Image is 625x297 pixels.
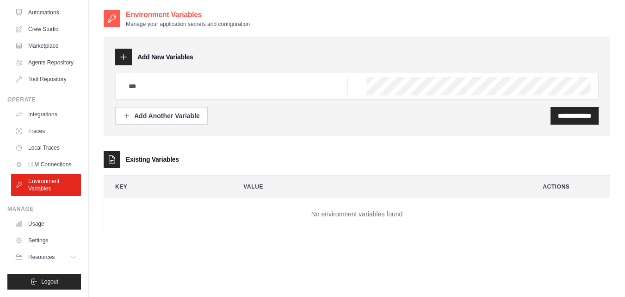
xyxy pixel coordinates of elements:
[7,274,81,290] button: Logout
[11,216,81,231] a: Usage
[11,250,81,265] button: Resources
[137,52,193,62] h3: Add New Variables
[11,38,81,53] a: Marketplace
[11,124,81,139] a: Traces
[11,5,81,20] a: Automations
[532,176,610,198] th: Actions
[11,174,81,196] a: Environment Variables
[11,233,81,248] a: Settings
[126,20,250,28] p: Manage your application secrets and configuration
[11,107,81,122] a: Integrations
[11,22,81,37] a: Crew Studio
[11,72,81,87] a: Tool Repository
[123,111,200,120] div: Add Another Variable
[7,96,81,103] div: Operate
[11,55,81,70] a: Agents Repository
[11,157,81,172] a: LLM Connections
[41,278,58,285] span: Logout
[104,198,610,230] td: No environment variables found
[126,155,179,164] h3: Existing Variables
[126,9,250,20] h2: Environment Variables
[115,107,208,125] button: Add Another Variable
[232,176,524,198] th: Value
[11,140,81,155] a: Local Traces
[28,253,55,261] span: Resources
[7,205,81,213] div: Manage
[104,176,225,198] th: Key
